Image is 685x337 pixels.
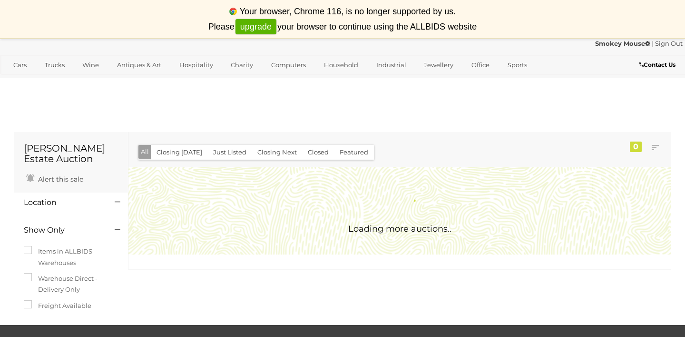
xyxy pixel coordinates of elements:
[418,57,460,73] a: Jewellery
[265,57,312,73] a: Computers
[652,40,654,47] span: |
[655,40,683,47] a: Sign Out
[7,57,33,73] a: Cars
[24,324,100,333] h4: Category
[151,145,208,160] button: Closing [DATE]
[302,145,334,160] button: Closed
[7,73,87,89] a: [GEOGRAPHIC_DATA]
[24,198,100,207] h4: Location
[24,273,118,296] label: Warehouse Direct - Delivery Only
[501,57,533,73] a: Sports
[24,171,86,185] a: Alert this sale
[24,143,118,164] h1: [PERSON_NAME] Estate Auction
[76,57,105,73] a: Wine
[225,57,259,73] a: Charity
[24,300,91,311] label: Freight Available
[465,57,496,73] a: Office
[235,19,276,35] a: upgrade
[207,145,252,160] button: Just Listed
[595,40,652,47] a: Smokey Mouse
[173,57,219,73] a: Hospitality
[639,60,678,70] a: Contact Us
[138,145,151,159] button: All
[318,57,364,73] a: Household
[630,142,642,152] div: 0
[111,57,167,73] a: Antiques & Art
[36,175,83,184] span: Alert this sale
[39,57,71,73] a: Trucks
[24,226,100,235] h4: Show Only
[595,40,650,47] strong: Smokey Mouse
[24,246,118,268] label: Items in ALLBIDS Warehouses
[348,224,451,234] span: Loading more auctions..
[639,61,675,68] b: Contact Us
[370,57,412,73] a: Industrial
[334,145,374,160] button: Featured
[252,145,303,160] button: Closing Next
